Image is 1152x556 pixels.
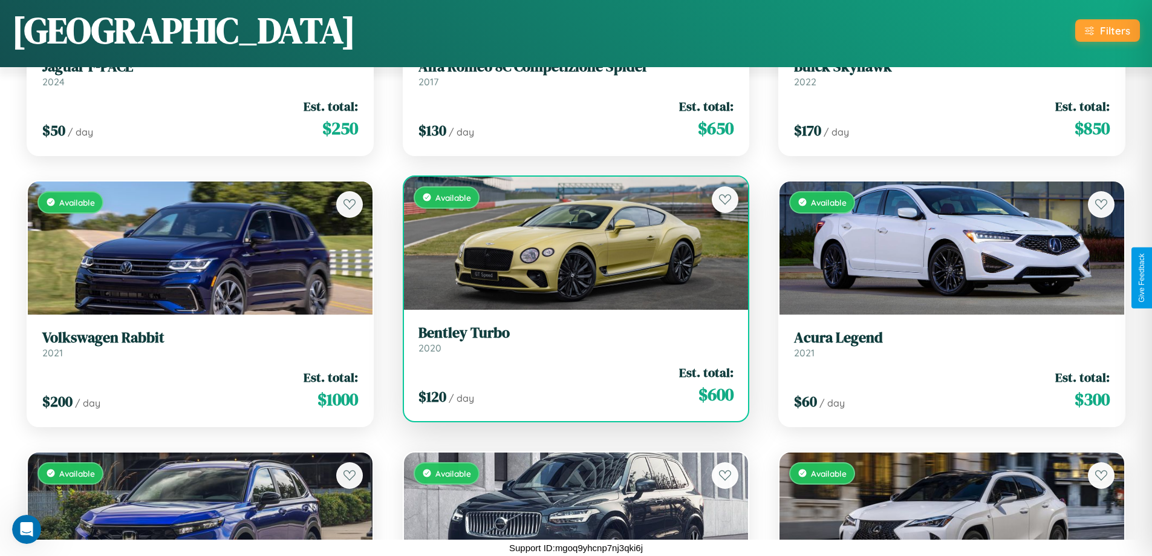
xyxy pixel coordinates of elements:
[679,97,734,115] span: Est. total:
[449,126,474,138] span: / day
[42,120,65,140] span: $ 50
[794,120,821,140] span: $ 170
[794,58,1110,88] a: Buick Skyhawk2022
[1075,116,1110,140] span: $ 850
[42,329,358,359] a: Volkswagen Rabbit2021
[794,329,1110,347] h3: Acura Legend
[1055,368,1110,386] span: Est. total:
[811,468,847,479] span: Available
[435,192,471,203] span: Available
[42,58,358,76] h3: Jaguar F-PACE
[794,347,815,359] span: 2021
[449,392,474,404] span: / day
[42,58,358,88] a: Jaguar F-PACE2024
[418,387,446,407] span: $ 120
[435,468,471,479] span: Available
[679,364,734,381] span: Est. total:
[12,5,356,55] h1: [GEOGRAPHIC_DATA]
[418,58,734,88] a: Alfa Romeo 8C Competizione Spider2017
[12,515,41,544] iframe: Intercom live chat
[1075,19,1140,42] button: Filters
[304,97,358,115] span: Est. total:
[819,397,845,409] span: / day
[42,76,65,88] span: 2024
[794,76,816,88] span: 2022
[698,382,734,407] span: $ 600
[59,468,95,479] span: Available
[418,58,734,76] h3: Alfa Romeo 8C Competizione Spider
[75,397,100,409] span: / day
[322,116,358,140] span: $ 250
[317,387,358,411] span: $ 1000
[418,76,438,88] span: 2017
[418,120,446,140] span: $ 130
[824,126,849,138] span: / day
[418,324,734,342] h3: Bentley Turbo
[42,329,358,347] h3: Volkswagen Rabbit
[304,368,358,386] span: Est. total:
[42,391,73,411] span: $ 200
[59,197,95,208] span: Available
[794,58,1110,76] h3: Buick Skyhawk
[42,347,63,359] span: 2021
[811,197,847,208] span: Available
[1100,24,1130,37] div: Filters
[509,540,643,556] p: Support ID: mgoq9yhcnp7nj3qki6j
[1137,253,1146,303] div: Give Feedback
[418,342,441,354] span: 2020
[1055,97,1110,115] span: Est. total:
[1075,387,1110,411] span: $ 300
[698,116,734,140] span: $ 650
[794,391,817,411] span: $ 60
[418,324,734,354] a: Bentley Turbo2020
[68,126,93,138] span: / day
[794,329,1110,359] a: Acura Legend2021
